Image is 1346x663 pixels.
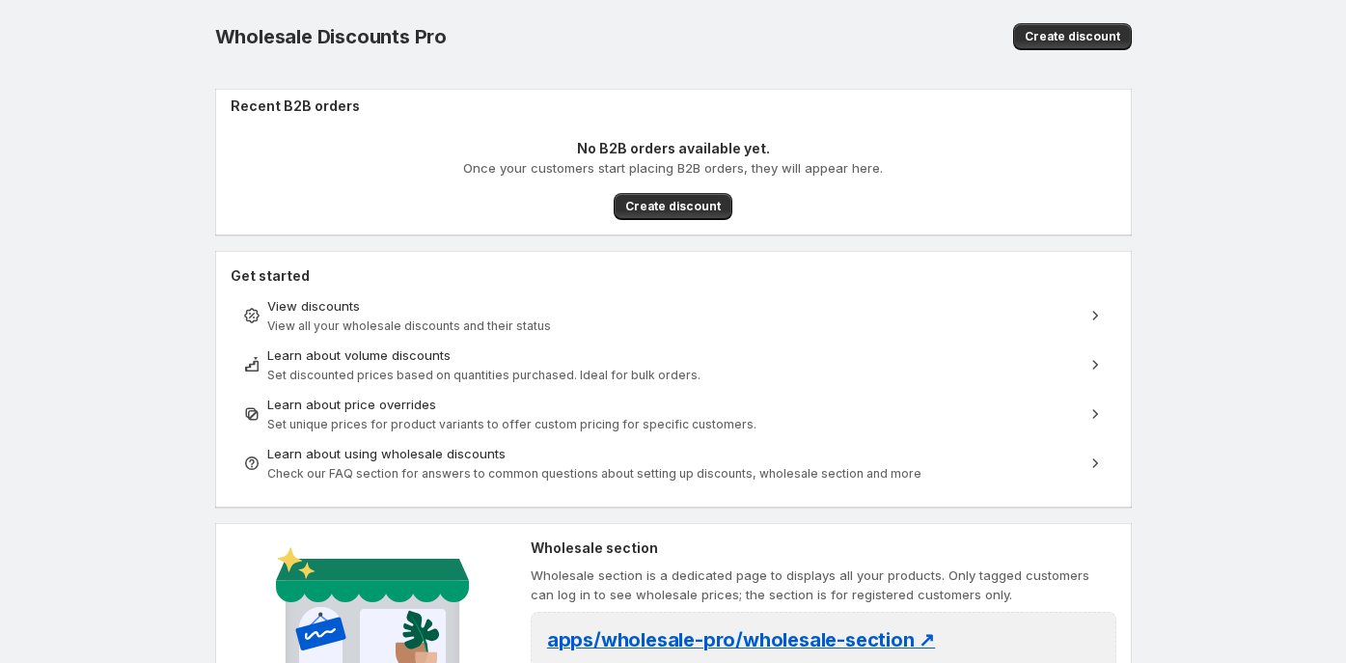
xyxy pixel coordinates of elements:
[531,566,1116,604] p: Wholesale section is a dedicated page to displays all your products. Only tagged customers can lo...
[215,25,447,48] span: Wholesale Discounts Pro
[547,628,935,651] span: apps/wholesale-pro/wholesale-section ↗
[614,193,732,220] button: Create discount
[267,368,700,382] span: Set discounted prices based on quantities purchased. Ideal for bulk orders.
[267,318,551,333] span: View all your wholesale discounts and their status
[267,345,1080,365] div: Learn about volume discounts
[463,158,883,178] p: Once your customers start placing B2B orders, they will appear here.
[625,199,721,214] span: Create discount
[267,296,1080,316] div: View discounts
[547,634,935,649] a: apps/wholesale-pro/wholesale-section ↗
[531,539,1116,558] h2: Wholesale section
[1025,29,1120,44] span: Create discount
[231,266,1116,286] h2: Get started
[577,139,770,158] p: No B2B orders available yet.
[231,97,1124,116] h2: Recent B2B orders
[267,395,1080,414] div: Learn about price overrides
[267,466,921,481] span: Check our FAQ section for answers to common questions about setting up discounts, wholesale secti...
[267,417,756,431] span: Set unique prices for product variants to offer custom pricing for specific customers.
[267,444,1080,463] div: Learn about using wholesale discounts
[1013,23,1132,50] button: Create discount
